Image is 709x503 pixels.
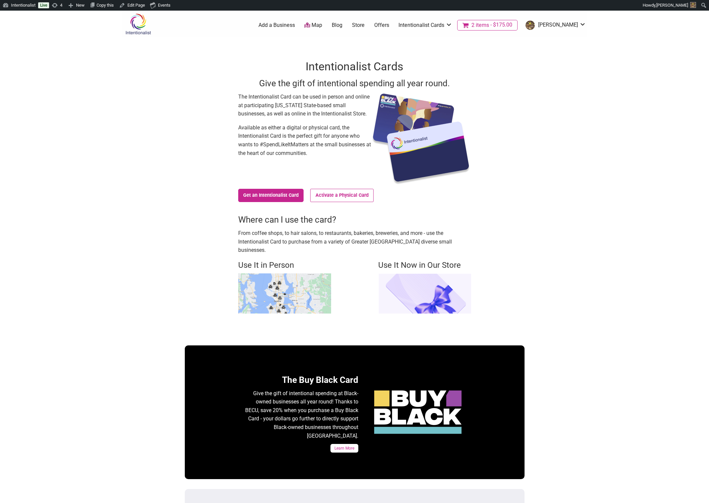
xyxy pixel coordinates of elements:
[462,22,470,29] i: Cart
[310,189,374,202] a: Activate a Physical Card
[38,2,49,8] a: Live
[378,273,471,314] img: Intentionalist Store
[457,20,518,31] a: Cart2 items$175.00
[398,22,452,29] a: Intentionalist Cards
[238,77,471,89] h3: Give the gift of intentional spending all year round.
[258,22,295,29] a: Add a Business
[238,273,331,314] img: Buy Black map
[489,22,512,28] span: $175.00
[238,214,471,226] h3: Where can I use the card?
[374,22,389,29] a: Offers
[245,389,358,440] p: Give the gift of intentional spending at Black-owned businesses all year round! Thanks to BECU, s...
[238,229,471,254] p: From coffee shops, to hair salons, to restaurants, bakeries, breweries, and more - use the Intent...
[522,19,586,31] a: [PERSON_NAME]
[378,260,471,271] h4: Use It Now in Our Store
[332,22,342,29] a: Blog
[330,444,358,453] a: Learn More
[122,13,154,35] img: Intentionalist
[304,22,322,29] a: Map
[238,93,371,118] p: The Intentionalist Card can be used in person and online at participating [US_STATE] State-based ...
[238,59,471,75] h1: Intentionalist Cards
[371,93,471,185] img: Intentionalist Card
[352,22,365,29] a: Store
[656,3,688,8] span: [PERSON_NAME]
[471,23,489,28] span: 2 items
[238,260,331,271] h4: Use It in Person
[238,123,371,157] p: Available as either a digital or physical card, the Intentionalist Card is the perfect gift for a...
[245,374,358,386] h3: The Buy Black Card
[372,388,464,436] img: Black Black Friday Card
[238,189,304,202] a: Get an Intentionalist Card
[522,19,586,31] li: Joel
